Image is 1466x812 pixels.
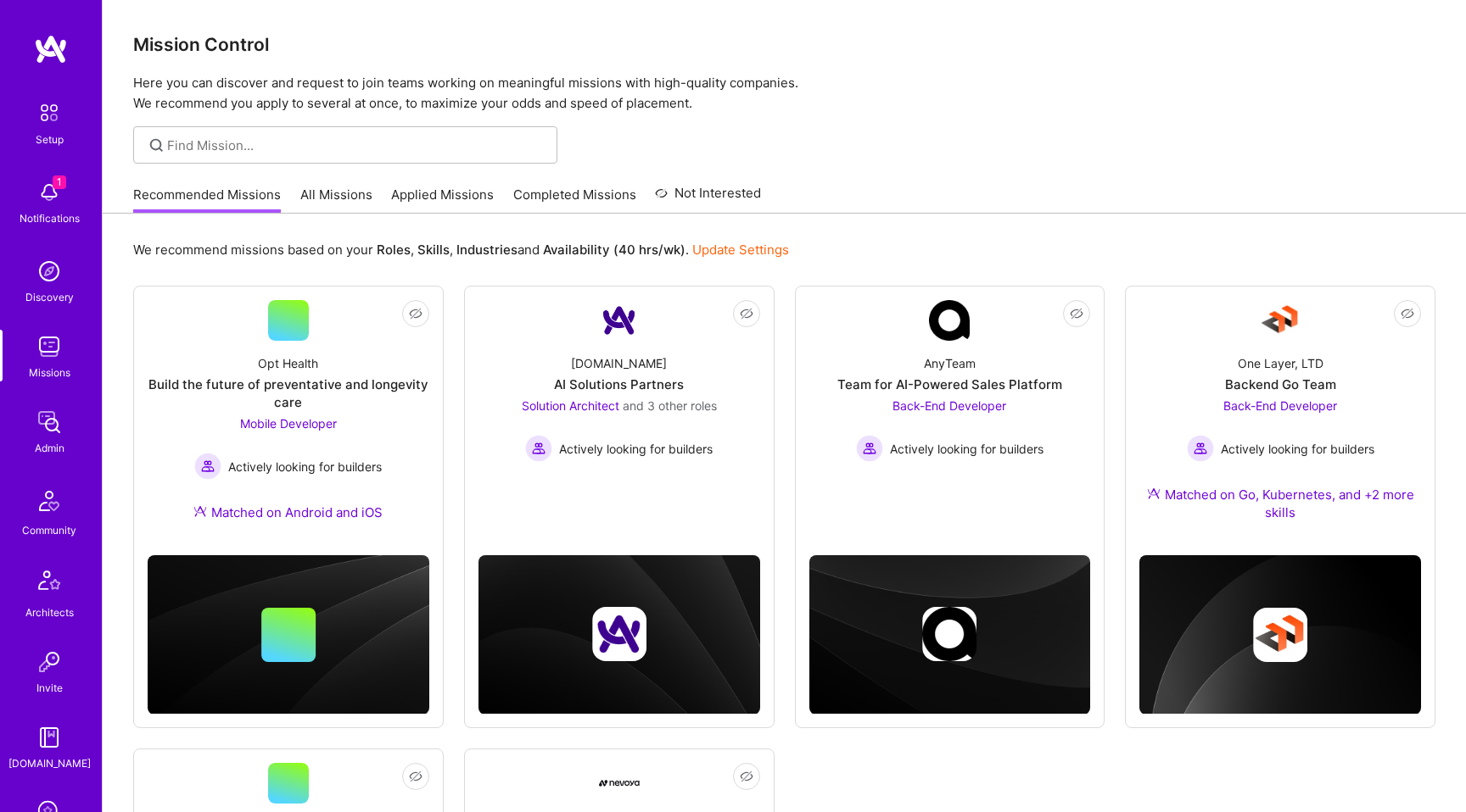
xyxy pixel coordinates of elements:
div: [DOMAIN_NAME] [571,354,667,372]
img: setup [31,95,67,131]
input: Find Mission... [167,136,545,154]
img: Ateam Purple Icon [193,504,207,518]
span: Actively looking for builders [890,440,1044,458]
div: Matched on Go, Kubernetes, and +2 more skills [1139,486,1421,521]
img: Company Logo [1260,300,1301,341]
p: We recommend missions based on your , , and . [133,241,789,259]
div: Admin [35,439,64,457]
a: Applied Missions [391,186,494,214]
span: Mobile Developer [240,416,337,431]
div: Build the future of preventative and longevity care [148,375,429,411]
img: Actively looking for builders [194,453,221,480]
b: Availability (40 hrs/wk) [543,242,685,258]
img: Community [29,481,70,521]
img: admin teamwork [32,405,66,439]
div: Missions [29,364,70,381]
div: [DOMAIN_NAME] [8,754,91,772]
a: Company LogoAnyTeamTeam for AI-Powered Sales PlatformBack-End Developer Actively looking for buil... [809,300,1091,500]
img: cover [1139,555,1421,715]
div: Opt Health [258,354,318,372]
div: Discovery [25,288,74,306]
span: Back-End Developer [1223,398,1337,413]
i: icon EyeClosed [740,307,753,320]
img: cover [809,555,1091,715]
div: Setup [36,131,64,148]
img: cover [478,555,760,715]
div: Notifications [20,209,80,227]
span: Actively looking for builders [1221,440,1374,458]
div: AI Solutions Partners [554,375,684,393]
img: Company Logo [599,300,640,341]
i: icon EyeClosed [740,770,753,783]
img: Company logo [592,607,646,661]
img: Invite [32,645,66,679]
img: Company Logo [929,300,970,341]
div: Backend Go Team [1225,375,1336,393]
span: 1 [53,175,66,189]
img: bell [32,175,66,209]
a: Opt HealthBuild the future of preventative and longevity careMobile Developer Actively looking fo... [148,300,429,542]
i: icon EyeClosed [1401,307,1414,320]
a: Company Logo[DOMAIN_NAME]AI Solutions PartnersSolution Architect and 3 other rolesActively lookin... [478,300,760,500]
img: guide book [32,720,66,754]
i: icon EyeClosed [409,307,422,320]
span: Back-End Developer [892,398,1006,413]
b: Skills [417,242,450,258]
div: Architects [25,603,74,621]
i: icon EyeClosed [409,770,422,783]
div: Community [22,521,76,539]
img: Actively looking for builders [856,435,883,462]
a: Company LogoOne Layer, LTDBackend Go TeamBack-End Developer Actively looking for buildersActively... [1139,300,1421,542]
span: Solution Architect [522,398,619,413]
img: Company logo [1253,608,1307,662]
a: Completed Missions [513,186,636,214]
img: Architects [29,563,70,603]
a: Recommended Missions [133,186,281,214]
img: Actively looking for builders [525,435,552,462]
a: Not Interested [655,183,761,214]
span: and 3 other roles [623,398,717,413]
div: Matched on Android and iOS [193,503,383,521]
i: icon SearchGrey [147,136,166,155]
h3: Mission Control [133,34,1435,55]
img: discovery [32,254,66,288]
span: Actively looking for builders [559,440,713,458]
div: Invite [36,679,63,697]
img: Actively looking for builders [1187,435,1214,462]
div: One Layer, LTD [1238,354,1323,372]
b: Roles [377,242,411,258]
img: teamwork [32,330,66,364]
div: AnyTeam [924,354,976,372]
img: Ateam Purple Icon [1147,487,1161,500]
p: Here you can discover and request to join teams working on meaningful missions with high-quality ... [133,73,1435,114]
img: logo [34,34,68,64]
div: Team for AI-Powered Sales Platform [837,375,1062,393]
span: Actively looking for builders [228,458,382,476]
a: All Missions [300,186,372,214]
a: Update Settings [692,242,789,258]
b: Industries [456,242,518,258]
img: Company logo [922,607,976,661]
i: icon EyeClosed [1070,307,1083,320]
img: Company Logo [599,780,640,787]
img: cover [148,555,429,715]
